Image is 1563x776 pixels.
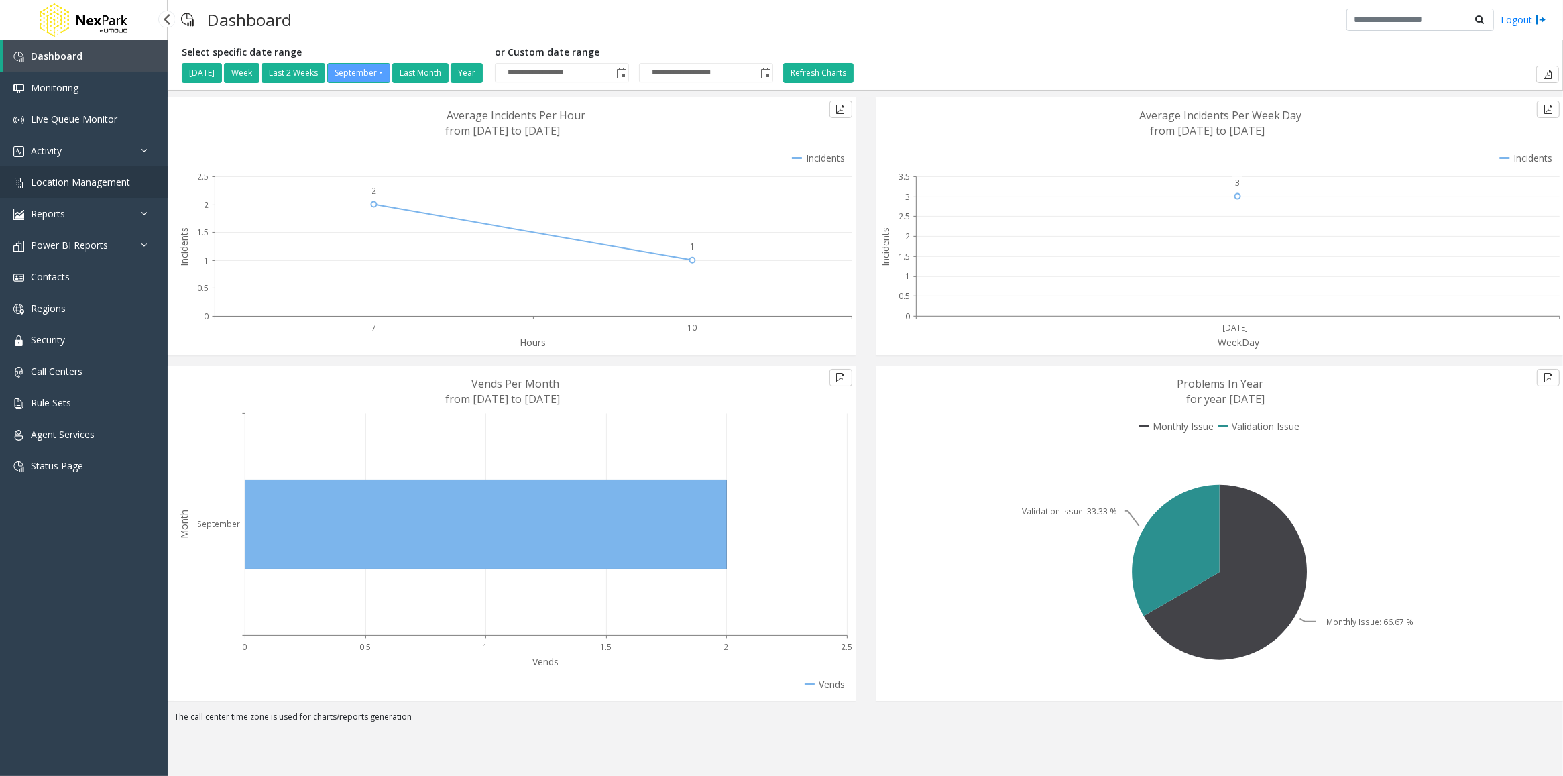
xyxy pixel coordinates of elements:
img: 'icon' [13,146,24,157]
button: Export to pdf [829,369,852,386]
text: 1 [905,271,910,282]
text: from [DATE] to [DATE] [1150,123,1265,138]
text: from [DATE] to [DATE] [446,123,561,138]
text: 0 [204,311,209,322]
img: pageIcon [181,3,194,36]
img: 'icon' [13,272,24,283]
text: 7 [371,322,376,333]
text: 1 [204,255,209,266]
img: 'icon' [13,335,24,346]
span: Call Centers [31,365,82,378]
text: Incidents [178,227,190,266]
text: September [197,519,240,531]
text: WeekDay [1218,336,1260,349]
button: Year [451,63,483,83]
a: Dashboard [3,40,168,72]
text: 2 [204,199,209,211]
button: Week [224,63,259,83]
text: 3.5 [899,171,910,182]
text: 2.5 [899,211,910,222]
div: The call center time zone is used for charts/reports generation [168,711,1563,730]
text: Validation Issue: 33.33 % [1022,506,1117,517]
span: Dashboard [31,50,82,62]
span: Status Page [31,459,83,472]
text: 1.5 [899,251,910,262]
text: Vends [532,655,559,668]
img: 'icon' [13,430,24,441]
img: 'icon' [13,209,24,220]
text: 10 [688,322,697,333]
span: Rule Sets [31,396,71,409]
span: Live Queue Monitor [31,113,117,125]
span: Location Management [31,176,130,188]
text: Month [178,510,190,539]
img: 'icon' [13,398,24,409]
span: Activity [31,144,62,157]
text: 2 [371,185,376,197]
button: [DATE] [182,63,222,83]
img: 'icon' [13,304,24,315]
text: Problems In Year [1177,376,1263,391]
text: 0.5 [359,641,371,653]
text: 1 [690,241,695,252]
text: Monthly Issue: 66.67 % [1326,616,1413,628]
img: 'icon' [13,461,24,472]
img: 'icon' [13,83,24,94]
text: Incidents [879,227,892,266]
h3: Dashboard [200,3,298,36]
text: 2.5 [197,171,209,182]
button: Export to pdf [1537,369,1560,386]
text: 3 [905,191,910,203]
text: from [DATE] to [DATE] [446,392,561,406]
img: 'icon' [13,367,24,378]
text: 0 [243,641,247,653]
text: 2 [724,641,729,653]
text: 0.5 [197,282,209,294]
text: Average Incidents Per Week Day [1139,108,1302,123]
button: Last Month [392,63,449,83]
img: 'icon' [13,52,24,62]
span: Toggle popup [758,64,772,82]
span: Power BI Reports [31,239,108,252]
button: Export to pdf [1537,101,1560,118]
text: 2.5 [841,641,852,653]
img: 'icon' [13,178,24,188]
span: Agent Services [31,428,95,441]
img: 'icon' [13,115,24,125]
span: Reports [31,207,65,220]
h5: Select specific date range [182,47,485,58]
text: Vends Per Month [472,376,560,391]
text: 1 [483,641,488,653]
button: September [327,63,390,83]
button: Last 2 Weeks [262,63,325,83]
text: 3 [1235,177,1240,188]
span: Security [31,333,65,346]
img: logout [1536,13,1546,27]
h5: or Custom date range [495,47,773,58]
text: Average Incidents Per Hour [447,108,586,123]
text: 0 [905,311,910,322]
text: 1.5 [600,641,612,653]
button: Refresh Charts [783,63,854,83]
span: Regions [31,302,66,315]
img: 'icon' [13,241,24,252]
a: Logout [1501,13,1546,27]
button: Export to pdf [1536,66,1559,83]
text: [DATE] [1222,322,1248,333]
span: Monitoring [31,81,78,94]
text: 1.5 [197,227,209,238]
button: Export to pdf [829,101,852,118]
text: for year [DATE] [1186,392,1265,406]
span: Toggle popup [614,64,628,82]
span: Contacts [31,270,70,283]
text: Hours [520,336,546,349]
text: 0.5 [899,290,910,302]
text: 2 [905,231,910,242]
